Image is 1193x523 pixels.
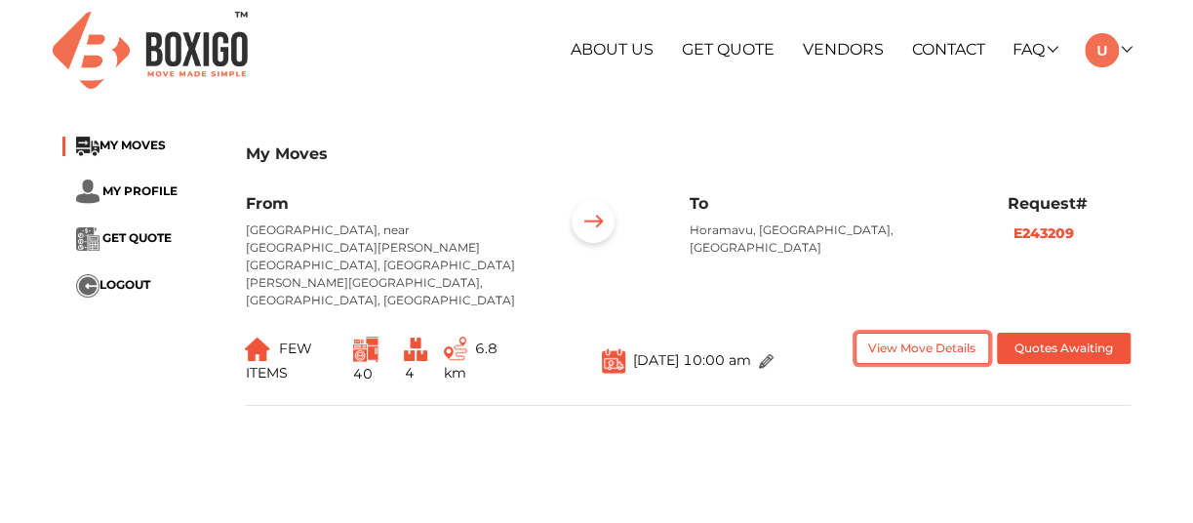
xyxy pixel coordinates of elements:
[633,351,751,369] span: [DATE] 10:00 am
[1014,224,1074,242] b: E243209
[245,221,534,309] p: [GEOGRAPHIC_DATA], near [GEOGRAPHIC_DATA][PERSON_NAME][GEOGRAPHIC_DATA], [GEOGRAPHIC_DATA][PERSON...
[245,144,1131,163] h3: My Moves
[99,277,150,292] span: LOGOUT
[76,138,166,152] a: ...MY MOVES
[997,333,1131,365] button: Quotes Awaiting
[855,333,989,365] button: View Move Details
[911,40,984,59] a: Contact
[76,137,99,156] img: ...
[99,138,166,152] span: MY MOVES
[759,354,774,369] img: ...
[444,337,467,361] img: ...
[245,338,270,361] img: ...
[76,230,172,245] a: ... GET QUOTE
[53,12,248,89] img: Boxigo
[1008,194,1131,213] h6: Request#
[102,230,172,245] span: GET QUOTE
[353,337,378,362] img: ...
[76,183,178,198] a: ... MY PROFILE
[76,274,99,298] img: ...
[76,274,150,298] button: ...LOGOUT
[690,194,978,213] h6: To
[76,180,99,204] img: ...
[353,365,373,382] span: 40
[563,194,623,255] img: ...
[1008,222,1080,245] button: E243209
[602,347,625,374] img: ...
[803,40,884,59] a: Vendors
[102,183,178,198] span: MY PROFILE
[245,340,311,382] span: FEW ITEMS
[690,221,978,257] p: Horamavu, [GEOGRAPHIC_DATA], [GEOGRAPHIC_DATA]
[404,338,427,361] img: ...
[571,40,654,59] a: About Us
[245,194,534,213] h6: From
[76,227,99,251] img: ...
[682,40,775,59] a: Get Quote
[1013,40,1056,59] a: FAQ
[404,364,414,382] span: 4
